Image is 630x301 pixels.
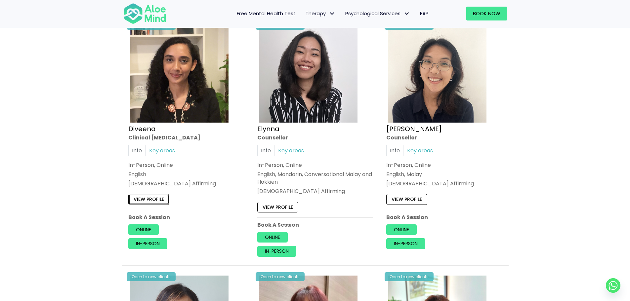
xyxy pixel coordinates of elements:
img: Elynna Counsellor [259,24,357,123]
div: [DEMOGRAPHIC_DATA] Affirming [257,188,373,195]
img: Aloe mind Logo [123,3,166,24]
p: Book A Session [128,213,244,221]
div: Open to new clients [127,272,176,281]
a: Key areas [274,145,308,156]
a: Key areas [146,145,179,156]
a: [PERSON_NAME] [386,124,442,133]
a: Whatsapp [606,278,620,293]
span: Therapy: submenu [327,9,337,19]
span: EAP [420,10,429,17]
p: Book A Session [257,221,373,229]
a: View profile [128,194,169,205]
a: Info [128,145,146,156]
span: Therapy [306,10,335,17]
div: Open to new clients [385,272,434,281]
a: Online [128,224,159,235]
a: Info [386,145,403,156]
nav: Menu [175,7,434,20]
div: Open to new clients [256,272,305,281]
span: Psychological Services [345,10,410,17]
div: In-Person, Online [257,161,373,169]
a: In-person [386,239,425,249]
span: Free Mental Health Test [237,10,296,17]
div: Counsellor [257,134,373,141]
a: View profile [386,194,427,205]
a: Diveena [128,124,156,133]
img: Emelyne Counsellor [388,24,486,123]
a: TherapyTherapy: submenu [301,7,340,20]
p: English, Malay [386,170,502,178]
a: Online [386,224,417,235]
a: Psychological ServicesPsychological Services: submenu [340,7,415,20]
a: Key areas [403,145,437,156]
a: EAP [415,7,434,20]
a: Book Now [466,7,507,20]
a: Online [257,232,288,243]
a: Info [257,145,274,156]
div: In-Person, Online [386,161,502,169]
div: [DEMOGRAPHIC_DATA] Affirming [128,180,244,188]
p: Book A Session [386,213,502,221]
span: Book Now [473,10,500,17]
p: English, Mandarin, Conversational Malay and Hokkien [257,170,373,186]
div: Counsellor [386,134,502,141]
a: In-person [257,246,296,257]
div: In-Person, Online [128,161,244,169]
p: English [128,170,244,178]
img: IMG_1660 – Diveena Nair [130,24,229,123]
span: Psychological Services: submenu [402,9,412,19]
div: [DEMOGRAPHIC_DATA] Affirming [386,180,502,188]
a: In-person [128,239,167,249]
div: Clinical [MEDICAL_DATA] [128,134,244,141]
a: Elynna [257,124,279,133]
a: View profile [257,202,298,212]
a: Free Mental Health Test [232,7,301,20]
